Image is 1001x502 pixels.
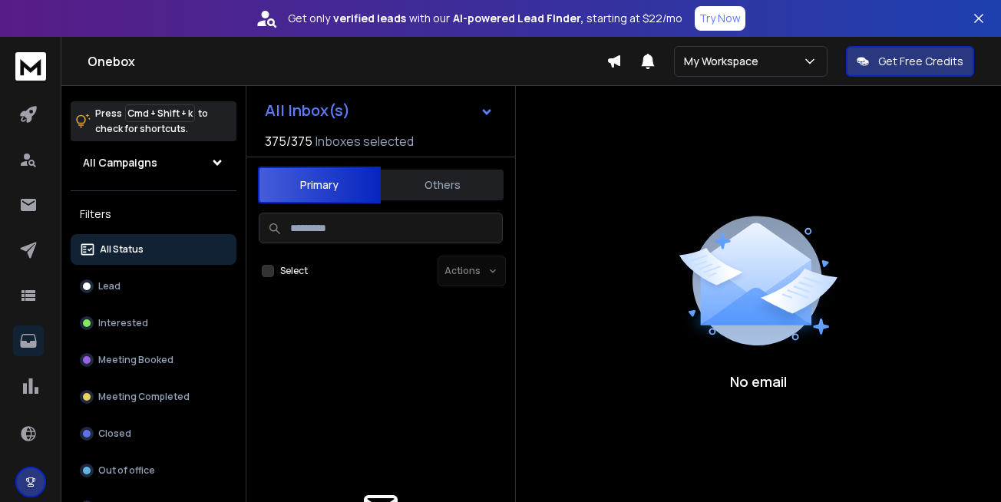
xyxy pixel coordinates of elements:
button: Meeting Completed [71,381,236,412]
h3: Inboxes selected [315,132,414,150]
p: Press to check for shortcuts. [95,106,208,137]
h1: Onebox [88,52,606,71]
p: Out of office [98,464,155,477]
p: Meeting Booked [98,354,173,366]
p: Get Free Credits [878,54,963,69]
h1: All Campaigns [83,155,157,170]
p: No email [730,371,787,392]
label: Select [280,265,308,277]
h3: Filters [71,203,236,225]
button: Others [381,168,504,202]
button: Get Free Credits [846,46,974,77]
p: Closed [98,428,131,440]
p: Get only with our starting at $22/mo [288,11,682,26]
p: Meeting Completed [98,391,190,403]
img: logo [15,52,46,81]
p: Lead [98,280,121,292]
p: Interested [98,317,148,329]
button: All Inbox(s) [253,95,506,126]
button: Try Now [695,6,745,31]
button: All Status [71,234,236,265]
strong: verified leads [333,11,406,26]
button: Out of office [71,455,236,486]
button: Meeting Booked [71,345,236,375]
button: Closed [71,418,236,449]
button: Interested [71,308,236,339]
p: My Workspace [684,54,765,69]
span: 375 / 375 [265,132,312,150]
h1: All Inbox(s) [265,103,350,118]
span: Cmd + Shift + k [125,104,195,122]
button: Lead [71,271,236,302]
button: Primary [258,167,381,203]
button: All Campaigns [71,147,236,178]
strong: AI-powered Lead Finder, [453,11,583,26]
p: Try Now [699,11,741,26]
p: All Status [100,243,144,256]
